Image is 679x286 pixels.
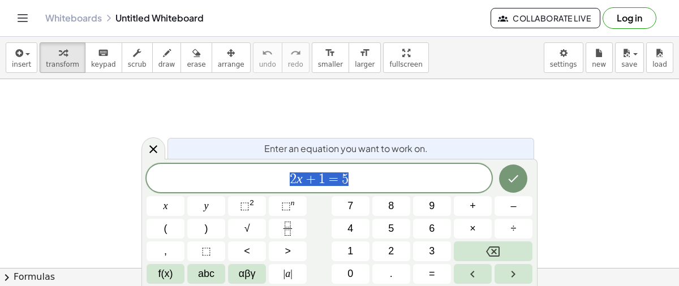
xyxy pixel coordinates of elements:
[495,219,532,239] button: Divide
[454,241,532,261] button: Backspace
[158,60,175,68] span: draw
[181,42,212,73] button: erase
[359,46,370,60] i: format_size
[332,264,369,284] button: 0
[296,171,303,186] var: x
[332,219,369,239] button: 4
[250,198,254,207] sup: 2
[269,219,307,239] button: Fraction
[349,42,381,73] button: format_sizelarger
[244,221,250,236] span: √
[372,219,410,239] button: 5
[147,219,184,239] button: (
[12,60,31,68] span: insert
[646,42,673,73] button: load
[240,200,250,211] span: ⬚
[283,268,286,279] span: |
[6,42,37,73] button: insert
[244,244,250,259] span: <
[429,244,435,259] span: 3
[290,46,301,60] i: redo
[413,264,451,284] button: Equals
[91,60,116,68] span: keypad
[454,219,492,239] button: Times
[510,198,516,214] span: –
[372,196,410,216] button: 8
[342,172,349,186] span: 5
[269,264,307,284] button: Absolute value
[147,264,184,284] button: Functions
[429,221,435,236] span: 6
[218,60,244,68] span: arrange
[332,241,369,261] button: 1
[303,172,319,186] span: +
[281,200,291,211] span: ⬚
[621,60,637,68] span: save
[164,221,167,236] span: (
[592,60,606,68] span: new
[282,42,310,73] button: redoredo
[495,196,532,216] button: Minus
[388,198,394,214] span: 8
[429,266,435,281] span: =
[264,142,428,155] span: Enter an equation you want to work on.
[164,198,168,214] span: x
[355,60,375,68] span: larger
[228,196,266,216] button: Squared
[40,42,85,73] button: transform
[239,266,256,281] span: αβγ
[586,42,613,73] button: new
[511,221,517,236] span: ÷
[14,9,32,27] button: Toggle navigation
[45,12,102,24] a: Whiteboards
[285,244,291,259] span: >
[187,196,225,216] button: y
[347,221,353,236] span: 4
[470,198,476,214] span: +
[291,198,295,207] sup: n
[187,219,225,239] button: )
[470,221,476,236] span: ×
[319,172,325,186] span: 1
[312,42,349,73] button: format_sizesmaller
[283,266,293,281] span: a
[228,264,266,284] button: Greek alphabet
[201,244,211,259] span: ⬚
[187,264,225,284] button: Alphabet
[615,42,644,73] button: save
[259,60,276,68] span: undo
[603,7,656,29] button: Log in
[164,244,167,259] span: ,
[290,268,293,279] span: |
[205,221,208,236] span: )
[46,60,79,68] span: transform
[262,46,273,60] i: undo
[204,198,209,214] span: y
[198,266,214,281] span: abc
[390,266,393,281] span: .
[228,241,266,261] button: Less than
[652,60,667,68] span: load
[389,60,422,68] span: fullscreen
[413,241,451,261] button: 3
[253,42,282,73] button: undoundo
[288,60,303,68] span: redo
[413,219,451,239] button: 6
[499,164,527,193] button: Done
[187,241,225,261] button: Placeholder
[495,264,532,284] button: Right arrow
[128,60,147,68] span: scrub
[147,196,184,216] button: x
[347,244,353,259] span: 1
[347,198,353,214] span: 7
[372,264,410,284] button: .
[187,60,205,68] span: erase
[325,46,336,60] i: format_size
[332,196,369,216] button: 7
[318,60,343,68] span: smaller
[152,42,182,73] button: draw
[413,196,451,216] button: 9
[454,264,492,284] button: Left arrow
[269,241,307,261] button: Greater than
[212,42,251,73] button: arrange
